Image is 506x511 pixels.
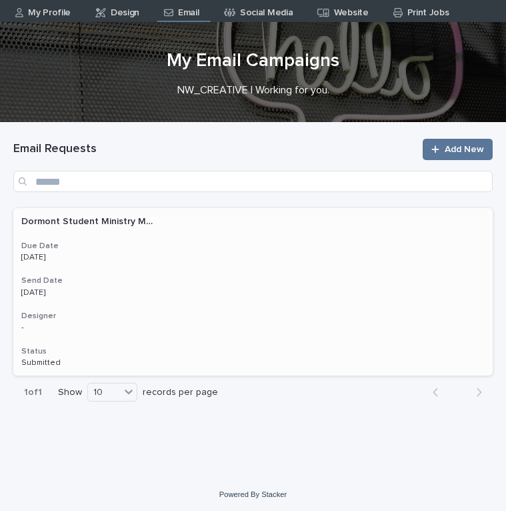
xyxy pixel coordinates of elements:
p: Show [58,387,82,398]
p: records per page [143,387,218,398]
p: [DATE] [21,253,155,262]
p: Submitted [21,358,155,368]
input: Search [13,171,493,192]
a: Add New [423,139,493,160]
p: Dormont Student Ministry Monthly Update [21,213,157,227]
p: - [21,320,27,332]
span: Add New [445,145,484,154]
h3: Due Date [21,241,485,251]
button: Next [457,386,493,398]
h1: Email Requests [13,141,415,157]
a: Dormont Student Ministry Monthly UpdateDormont Student Ministry Monthly Update Due Date[DATE]Send... [13,208,493,376]
div: 10 [88,385,120,400]
p: NW_CREATIVE | Working for you. [13,84,493,97]
p: [DATE] [21,288,155,298]
button: Back [422,386,457,398]
h1: My Email Campaigns [13,49,493,73]
h3: Designer [21,311,485,322]
h3: Send Date [21,276,485,286]
a: Powered By Stacker [219,490,287,498]
h3: Status [21,346,485,357]
p: 1 of 1 [13,376,53,409]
